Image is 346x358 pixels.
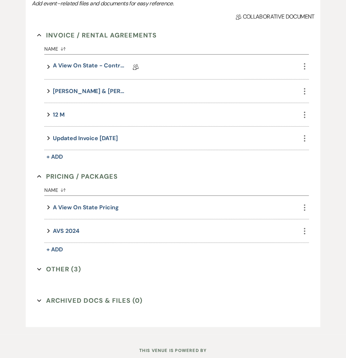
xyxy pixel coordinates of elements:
[37,264,81,275] button: Other (3)
[37,171,118,182] button: Pricing / Packages
[44,152,65,162] button: + Add
[46,153,63,160] span: + Add
[44,110,53,119] button: expand
[53,110,65,119] button: 12 M
[44,182,300,195] button: Name
[44,226,53,236] button: expand
[46,246,63,253] span: + Add
[44,203,53,212] button: expand
[53,203,119,212] button: A View on State Pricing
[236,12,314,21] span: Collaborative document
[44,41,300,54] button: Name
[53,86,124,96] button: [PERSON_NAME] & [PERSON_NAME] Initial Invoice
[53,61,124,72] a: A View on State - Contract
[37,30,157,41] button: Invoice / Rental Agreements
[44,86,53,96] button: expand
[53,133,117,143] button: Updated invoice [DATE]
[44,61,53,72] button: expand
[44,245,65,255] button: + Add
[37,295,142,306] button: Archived Docs & Files (0)
[53,226,79,236] button: AVS 2024
[44,133,53,143] button: expand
